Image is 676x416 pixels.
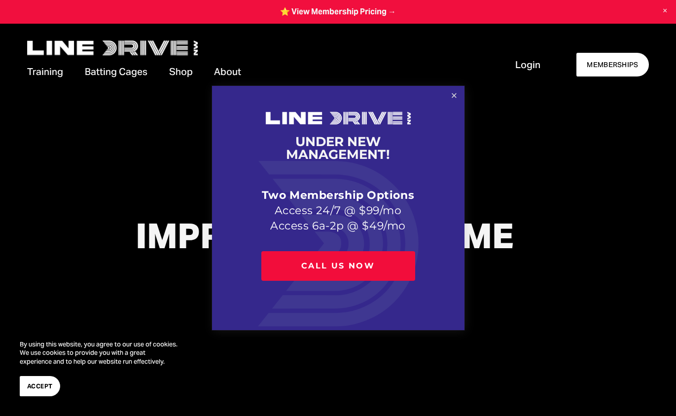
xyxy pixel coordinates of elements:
[10,330,187,406] section: Cookie banner
[445,87,463,105] a: Close
[261,135,415,161] h1: UNDER NEW MANAGEMENT!
[289,189,414,202] strong: Membership Options
[20,376,60,396] button: Accept
[20,340,178,366] p: By using this website, you agree to our use of cookies. We use cookies to provide you with a grea...
[261,173,415,234] p: Access 24/7 @ $99/mo Access 6a-2p @ $49/mo
[27,381,53,391] span: Accept
[261,251,415,281] a: Call Us Now
[262,189,286,202] strong: Two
